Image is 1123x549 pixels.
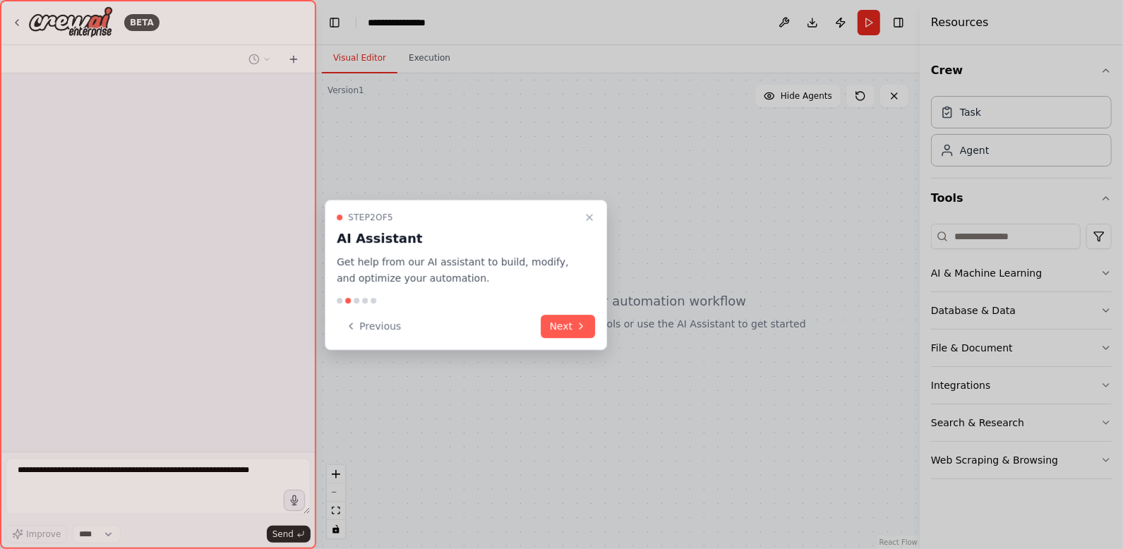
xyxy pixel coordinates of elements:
[325,13,344,32] button: Hide left sidebar
[348,212,393,223] span: Step 2 of 5
[337,315,409,338] button: Previous
[541,315,596,338] button: Next
[581,209,598,226] button: Close walkthrough
[337,254,578,286] p: Get help from our AI assistant to build, modify, and optimize your automation.
[337,229,578,248] h3: AI Assistant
